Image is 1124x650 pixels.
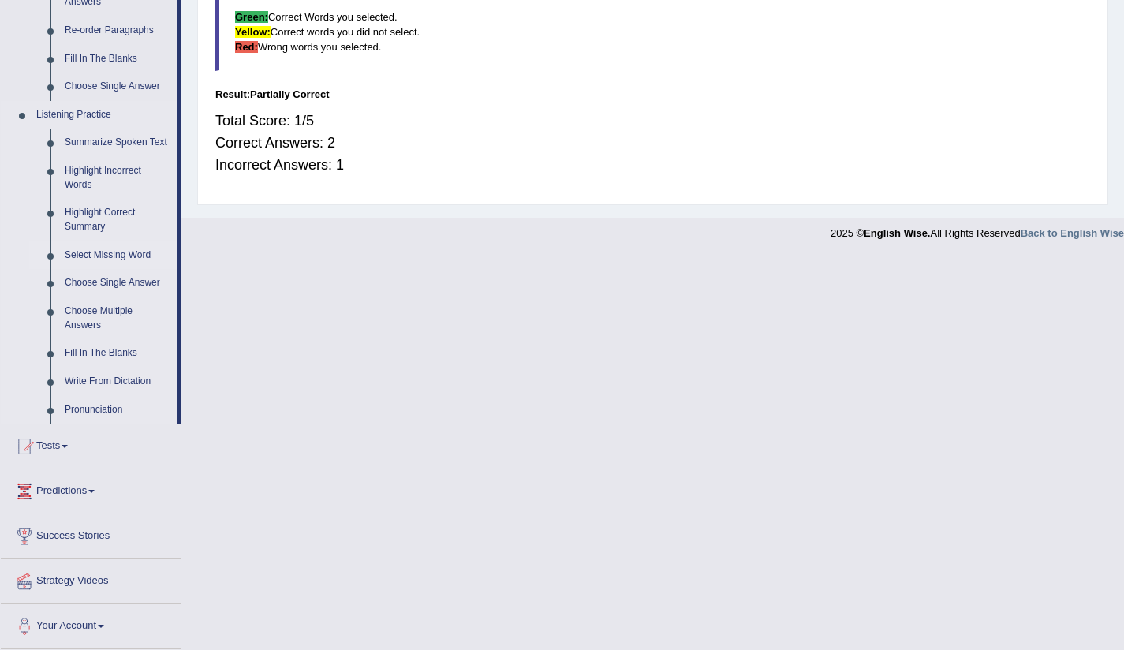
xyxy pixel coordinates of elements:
[58,17,177,45] a: Re-order Paragraphs
[235,11,268,23] b: Green:
[58,45,177,73] a: Fill In The Blanks
[1,514,181,554] a: Success Stories
[58,129,177,157] a: Summarize Spoken Text
[58,199,177,241] a: Highlight Correct Summary
[58,297,177,339] a: Choose Multiple Answers
[215,87,1090,102] div: Result:
[29,101,177,129] a: Listening Practice
[58,73,177,101] a: Choose Single Answer
[58,241,177,270] a: Select Missing Word
[1,469,181,509] a: Predictions
[235,26,271,38] b: Yellow:
[58,368,177,396] a: Write From Dictation
[215,102,1090,184] div: Total Score: 1/5 Correct Answers: 2 Incorrect Answers: 1
[235,41,258,53] b: Red:
[831,218,1124,241] div: 2025 © All Rights Reserved
[1,604,181,644] a: Your Account
[1021,227,1124,239] a: Back to English Wise
[1,424,181,464] a: Tests
[58,157,177,199] a: Highlight Incorrect Words
[58,396,177,424] a: Pronunciation
[1,559,181,599] a: Strategy Videos
[58,269,177,297] a: Choose Single Answer
[58,339,177,368] a: Fill In The Blanks
[864,227,930,239] strong: English Wise.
